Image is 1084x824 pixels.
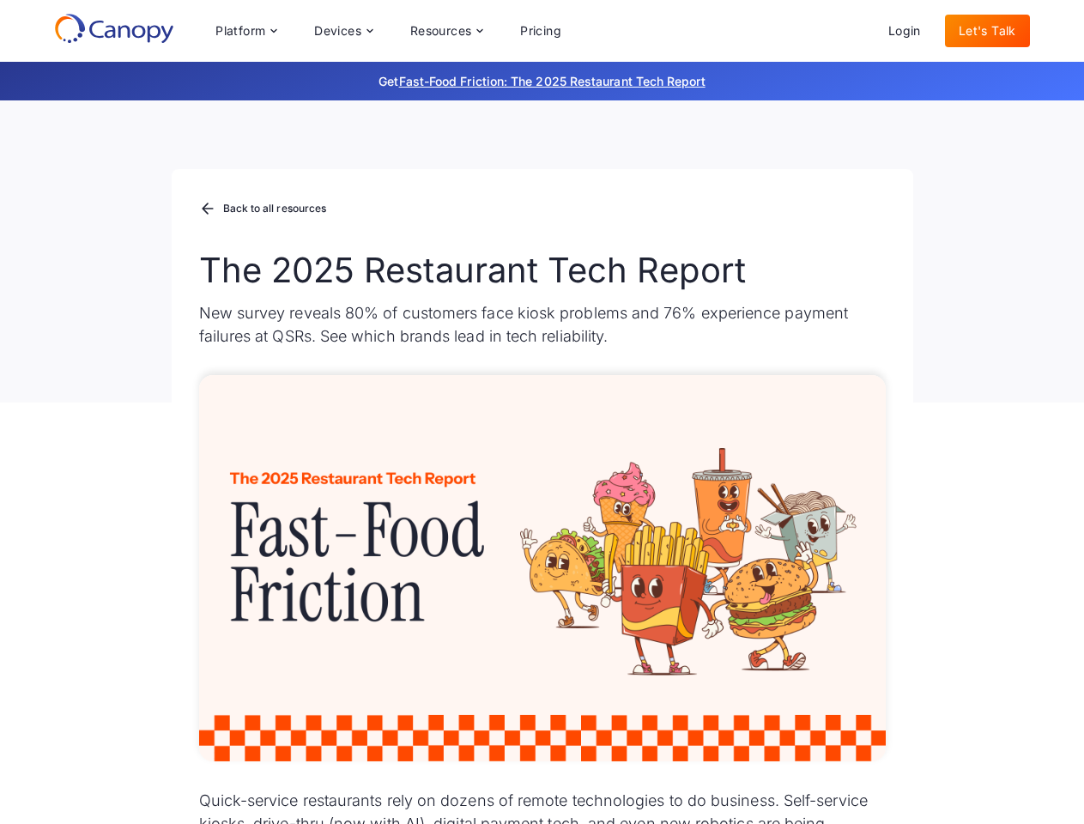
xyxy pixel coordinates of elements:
[314,25,361,37] div: Devices
[300,14,386,48] div: Devices
[875,15,935,47] a: Login
[399,74,706,88] a: Fast-Food Friction: The 2025 Restaurant Tech Report
[199,250,886,291] h1: The 2025 Restaurant Tech Report
[945,15,1030,47] a: Let's Talk
[199,198,327,221] a: Back to all resources
[199,301,886,348] p: New survey reveals 80% of customers face kiosk problems and 76% experience payment failures at QS...
[202,14,290,48] div: Platform
[506,15,575,47] a: Pricing
[215,25,265,37] div: Platform
[397,14,496,48] div: Resources
[410,25,472,37] div: Resources
[223,203,327,214] div: Back to all resources
[122,72,963,90] p: Get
